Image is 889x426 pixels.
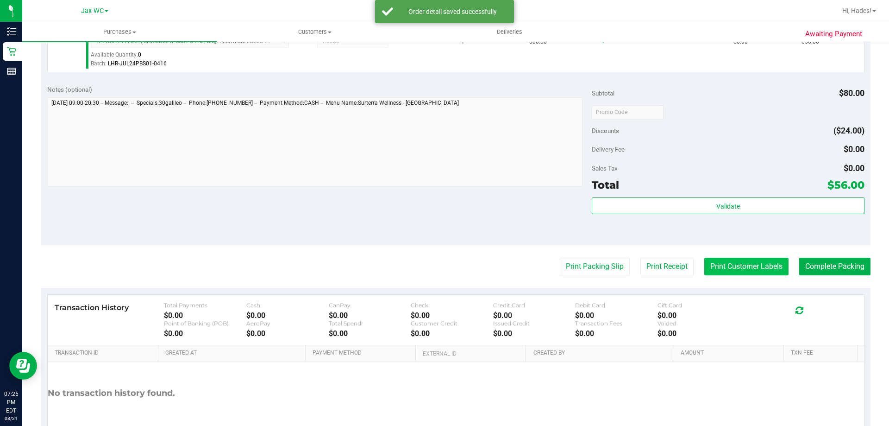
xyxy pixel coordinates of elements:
a: Deliveries [412,22,607,42]
div: Issued Credit [493,320,576,327]
a: Payment Method [313,350,412,357]
button: Print Packing Slip [560,258,630,275]
div: Total Spendr [329,320,411,327]
div: Voided [657,320,740,327]
th: External ID [415,345,526,362]
inline-svg: Retail [7,47,16,56]
span: Awaiting Payment [805,29,862,39]
div: Debit Card [575,302,657,309]
a: Transaction ID [55,350,155,357]
inline-svg: Reports [7,67,16,76]
div: Available Quantity: [91,48,299,66]
span: Sales Tax [592,165,618,172]
span: 0 [138,51,141,58]
inline-svg: Inventory [7,27,16,36]
span: $0.00 [844,163,864,173]
iframe: Resource center [9,352,37,380]
div: No transaction history found. [48,362,175,425]
div: Gift Card [657,302,740,309]
div: CanPay [329,302,411,309]
div: Point of Banking (POB) [164,320,246,327]
span: $56.00 [827,178,864,191]
span: $0.00 [844,144,864,154]
div: $0.00 [164,329,246,338]
span: Notes (optional) [47,86,92,93]
p: 08/21 [4,415,18,422]
div: $0.00 [657,329,740,338]
div: Order detail saved successfully [398,7,507,16]
div: $0.00 [246,329,329,338]
button: Print Customer Labels [704,258,789,275]
a: Txn Fee [791,350,853,357]
div: $0.00 [657,311,740,320]
span: $80.00 [839,88,864,98]
span: Hi, Hades! [842,7,871,14]
div: $0.00 [329,311,411,320]
a: Purchases [22,22,217,42]
span: ($24.00) [833,126,864,135]
span: Total [592,178,619,191]
div: $0.00 [411,329,493,338]
span: Deliveries [484,28,535,36]
div: AeroPay [246,320,329,327]
a: Created By [533,350,670,357]
div: $0.00 [493,329,576,338]
div: Credit Card [493,302,576,309]
input: Promo Code [592,105,664,119]
span: LHR-JUL24PBS01-0416 [108,60,167,67]
span: Subtotal [592,89,614,97]
p: 07:25 PM EDT [4,390,18,415]
div: $0.00 [493,311,576,320]
div: $0.00 [329,329,411,338]
span: Batch: [91,60,106,67]
div: $0.00 [575,311,657,320]
button: Complete Packing [799,258,870,275]
span: Purchases [22,28,217,36]
span: Customers [218,28,412,36]
span: Jax WC [81,7,104,15]
button: Print Receipt [640,258,694,275]
a: Customers [217,22,412,42]
div: $0.00 [575,329,657,338]
div: Customer Credit [411,320,493,327]
button: Validate [592,197,864,214]
a: Amount [681,350,780,357]
a: Created At [165,350,301,357]
div: $0.00 [411,311,493,320]
div: Check [411,302,493,309]
div: Total Payments [164,302,246,309]
span: Discounts [592,122,619,139]
div: Transaction Fees [575,320,657,327]
div: $0.00 [246,311,329,320]
div: Cash [246,302,329,309]
div: $0.00 [164,311,246,320]
span: Validate [716,203,740,210]
span: Delivery Fee [592,146,625,153]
